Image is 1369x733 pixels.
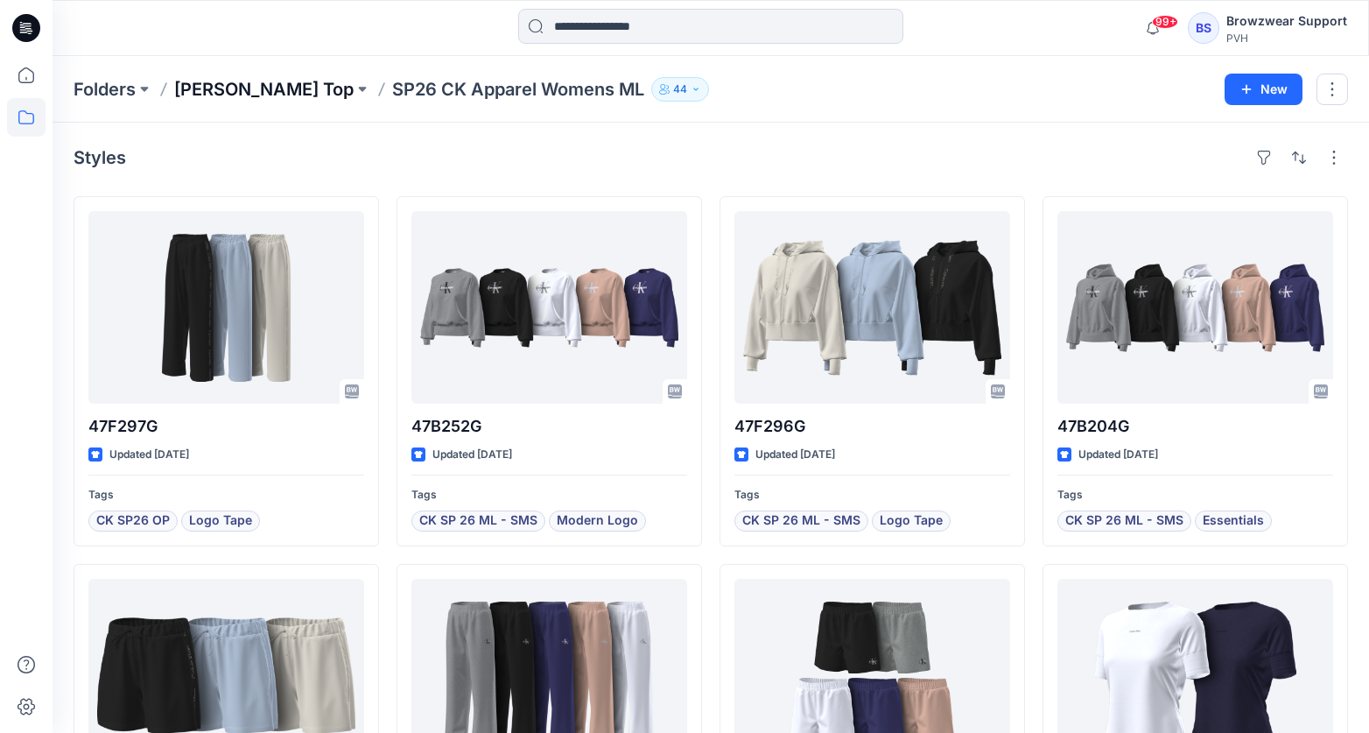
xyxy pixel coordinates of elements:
[1057,486,1333,504] p: Tags
[880,511,943,532] span: Logo Tape
[411,414,687,439] p: 47B252G
[88,414,364,439] p: 47F297G
[1226,32,1347,45] div: PVH
[755,446,835,464] p: Updated [DATE]
[74,77,136,102] a: Folders
[1188,12,1219,44] div: BS
[1226,11,1347,32] div: Browzwear Support
[411,486,687,504] p: Tags
[734,486,1010,504] p: Tags
[74,147,126,168] h4: Styles
[557,511,638,532] span: Modern Logo
[189,511,252,532] span: Logo Tape
[392,77,644,102] p: SP26 CK Apparel Womens ML
[88,486,364,504] p: Tags
[734,211,1010,404] a: 47F296G
[411,211,687,404] a: 47B252G
[174,77,354,102] a: [PERSON_NAME] Top
[1203,511,1264,532] span: Essentials
[1225,74,1302,105] button: New
[1152,15,1178,29] span: 99+
[1057,211,1333,404] a: 47B204G
[742,511,860,532] span: CK SP 26 ML - SMS
[1057,414,1333,439] p: 47B204G
[109,446,189,464] p: Updated [DATE]
[96,511,170,532] span: CK SP26 OP
[88,211,364,404] a: 47F297G
[734,414,1010,439] p: 47F296G
[651,77,709,102] button: 44
[1078,446,1158,464] p: Updated [DATE]
[419,511,537,532] span: CK SP 26 ML - SMS
[1065,511,1183,532] span: CK SP 26 ML - SMS
[673,80,687,99] p: 44
[432,446,512,464] p: Updated [DATE]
